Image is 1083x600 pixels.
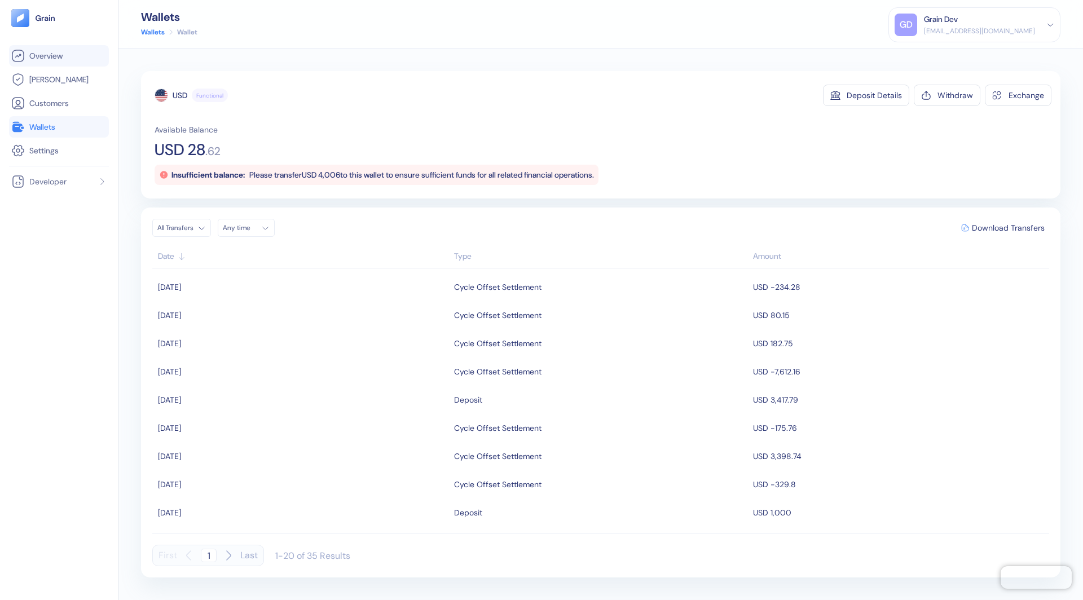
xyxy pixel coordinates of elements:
[11,9,29,27] img: logo-tablet-V2.svg
[152,386,451,414] td: [DATE]
[249,170,594,180] span: Please transfer USD 4,006 to this wallet to ensure sufficient funds for all related financial ope...
[152,527,451,555] td: [DATE]
[29,145,59,156] span: Settings
[141,27,165,37] a: Wallets
[11,49,107,63] a: Overview
[141,11,197,23] div: Wallets
[29,98,69,109] span: Customers
[985,85,1051,106] button: Exchange
[152,329,451,358] td: [DATE]
[823,85,909,106] button: Deposit Details
[196,91,223,100] span: Functional
[152,358,451,386] td: [DATE]
[158,250,448,262] div: Sort ascending
[957,219,1049,236] button: Download Transfers
[750,386,1049,414] td: USD 3,417.79
[218,219,275,237] button: Any time
[454,277,541,297] div: Cycle Offset Settlement
[152,414,451,442] td: [DATE]
[29,50,63,61] span: Overview
[152,273,451,301] td: [DATE]
[35,14,56,22] img: logo
[205,145,221,157] span: . 62
[750,329,1049,358] td: USD 182.75
[240,545,258,566] button: Last
[750,527,1049,555] td: USD -46,618.07
[454,250,747,262] div: Sort ascending
[454,475,541,494] div: Cycle Offset Settlement
[753,250,1044,262] div: Sort descending
[924,26,1035,36] div: [EMAIL_ADDRESS][DOMAIN_NAME]
[152,442,451,470] td: [DATE]
[29,74,89,85] span: [PERSON_NAME]
[750,498,1049,527] td: USD 1,000
[152,301,451,329] td: [DATE]
[937,91,973,99] div: Withdraw
[972,224,1045,232] span: Download Transfers
[454,334,541,353] div: Cycle Offset Settlement
[159,545,177,566] button: First
[171,170,245,180] span: Insufficient balance:
[454,362,541,381] div: Cycle Offset Settlement
[173,90,187,101] div: USD
[29,121,55,133] span: Wallets
[1009,91,1044,99] div: Exchange
[29,176,67,187] span: Developer
[750,301,1049,329] td: USD 80.15
[750,414,1049,442] td: USD -175.76
[223,223,257,232] div: Any time
[454,503,482,522] div: Deposit
[750,273,1049,301] td: USD -234.28
[152,498,451,527] td: [DATE]
[454,306,541,325] div: Cycle Offset Settlement
[924,14,958,25] div: Grain Dev
[155,124,218,135] span: Available Balance
[454,390,482,409] div: Deposit
[155,142,205,158] span: USD 28
[895,14,917,36] div: GD
[152,470,451,498] td: [DATE]
[750,358,1049,386] td: USD -7,612.16
[275,550,350,562] div: 1-20 of 35 Results
[454,418,541,438] div: Cycle Offset Settlement
[11,120,107,134] a: Wallets
[11,144,107,157] a: Settings
[750,470,1049,498] td: USD -329.8
[454,447,541,466] div: Cycle Offset Settlement
[11,73,107,86] a: [PERSON_NAME]
[847,91,902,99] div: Deposit Details
[914,85,980,106] button: Withdraw
[11,96,107,110] a: Customers
[1001,566,1072,589] iframe: Chatra live chat
[750,442,1049,470] td: USD 3,398.74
